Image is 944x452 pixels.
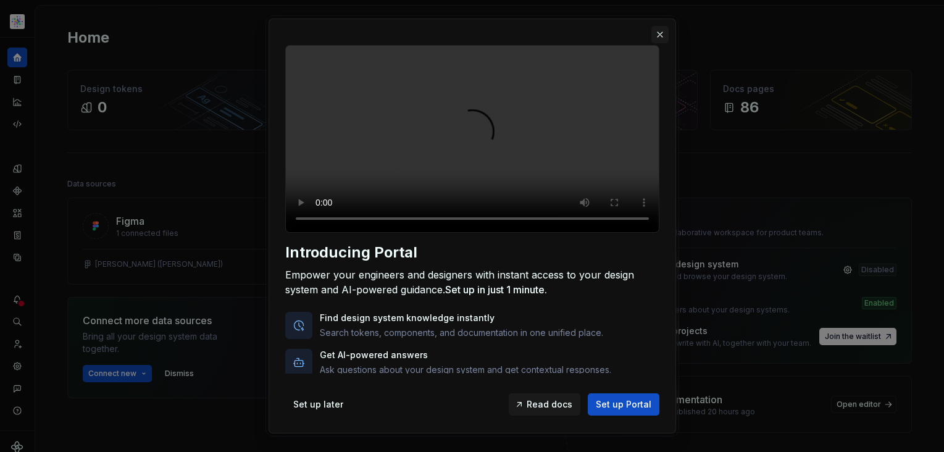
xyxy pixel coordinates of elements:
[320,327,603,339] p: Search tokens, components, and documentation in one unified place.
[588,393,659,416] button: Set up Portal
[445,283,547,296] span: Set up in just 1 minute.
[285,243,659,262] div: Introducing Portal
[320,364,611,376] p: Ask questions about your design system and get contextual responses.
[509,393,580,416] a: Read docs
[285,267,659,297] div: Empower your engineers and designers with instant access to your design system and AI-powered gui...
[285,393,351,416] button: Set up later
[320,349,611,361] p: Get AI-powered answers
[293,398,343,411] span: Set up later
[320,312,603,324] p: Find design system knowledge instantly
[527,398,572,411] span: Read docs
[596,398,651,411] span: Set up Portal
